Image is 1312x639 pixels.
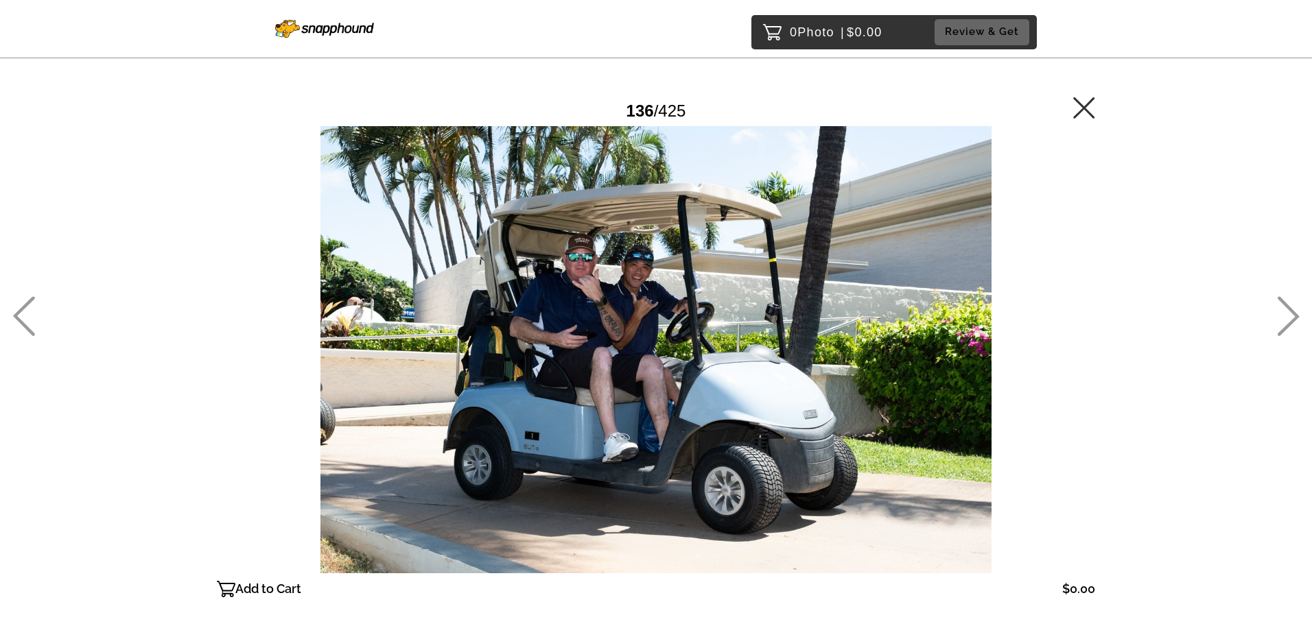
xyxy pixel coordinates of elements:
a: Review & Get [935,19,1033,45]
img: Snapphound Logo [275,20,374,38]
p: Add to Cart [235,578,301,600]
button: Review & Get [935,19,1029,45]
p: 0 $0.00 [790,21,882,43]
span: 136 [626,101,654,120]
span: | [841,25,845,39]
span: Photo [797,21,834,43]
p: $0.00 [1062,578,1095,600]
div: / [626,96,686,125]
span: 425 [658,101,686,120]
